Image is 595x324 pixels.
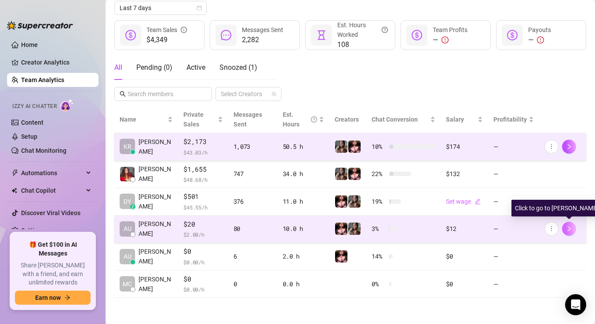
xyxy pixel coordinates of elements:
span: KR [124,142,131,151]
span: more [548,226,555,232]
span: MC [123,279,132,289]
span: [PERSON_NAME] [139,274,173,294]
th: Creators [329,106,366,133]
td: — [488,161,539,188]
div: $132 [446,169,482,179]
span: message [221,30,231,40]
span: [PERSON_NAME] [139,192,173,211]
div: $0 [446,279,482,289]
span: 14 % [372,252,386,261]
span: $ 48.68 /h [183,175,223,184]
span: exclamation-circle [537,36,544,43]
span: Profitability [493,116,527,123]
span: Chat Conversion [372,116,418,123]
img: Ryann [348,168,361,180]
span: question-circle [311,110,317,129]
span: search [120,91,126,97]
span: dollar-circle [125,30,136,40]
a: Set wageedit [446,198,481,205]
span: Share [PERSON_NAME] with a friend, and earn unlimited rewards [15,261,91,287]
a: Discover Viral Videos [21,209,80,216]
img: AI Chatter [60,99,74,112]
div: All [114,62,122,73]
a: Setup [21,133,37,140]
div: 0 [234,279,272,289]
span: Team Profits [433,26,467,33]
div: — [528,35,551,45]
span: 108 [337,40,388,50]
span: info-circle [181,25,187,35]
span: AU [124,224,131,234]
span: Private Sales [183,111,204,128]
td: — [488,133,539,161]
span: right [566,144,572,150]
span: more [548,144,555,150]
span: Earn now [35,294,61,301]
span: arrow-right [64,295,70,301]
div: 376 [234,197,272,206]
span: $0 [183,274,223,284]
div: 0.0 h [283,279,325,289]
span: 2,282 [242,35,283,45]
span: Snoozed ( 1 ) [219,63,257,72]
div: Team Sales [146,25,187,35]
img: Ryann [335,250,347,263]
span: $ 45.55 /h [183,203,223,212]
span: Last 7 days [120,1,201,14]
span: 🎁 Get $100 in AI Messages [15,241,91,258]
span: $2,173 [183,137,223,147]
span: 10 % [372,142,386,151]
span: 0 % [372,279,386,289]
img: Ryann [335,195,347,208]
span: $1,655 [183,164,223,175]
span: AU [124,252,131,261]
span: edit [475,198,481,205]
a: Creator Analytics [21,55,91,69]
img: Chat Copilot [11,187,17,194]
td: — [488,243,539,270]
span: Salary [446,116,464,123]
div: 6 [234,252,272,261]
div: $0 [446,252,482,261]
span: Messages Sent [242,26,283,33]
span: 3 % [372,224,386,234]
a: Team Analytics [21,76,64,83]
span: exclamation-circle [442,36,449,43]
td: — [488,216,539,243]
img: logo-BBDzfeDw.svg [7,21,73,30]
div: Est. Hours Worked [337,20,388,40]
span: calendar [197,5,202,11]
span: [PERSON_NAME] [139,219,173,238]
td: — [488,188,539,216]
a: Chat Monitoring [21,147,66,154]
div: 2.0 h [283,252,325,261]
span: $ 2.00 /h [183,230,223,239]
div: $174 [446,142,482,151]
span: 22 % [372,169,386,179]
img: Angelica [120,167,135,181]
div: Pending ( 0 ) [136,62,172,73]
img: Ryann [335,223,347,235]
a: Settings [21,227,44,234]
span: Name [120,115,166,124]
span: right [566,226,572,232]
span: Active [186,63,205,72]
div: 80 [234,224,272,234]
div: 747 [234,169,272,179]
span: question-circle [382,20,388,40]
span: Automations [21,166,84,180]
span: [PERSON_NAME] [139,247,173,266]
span: $0 [183,246,223,257]
img: Ryann [335,168,347,180]
span: Chat Copilot [21,184,84,198]
div: z [130,204,135,209]
div: 34.0 h [283,169,325,179]
span: $ 0.00 /h [183,258,223,266]
img: Ryann [348,195,361,208]
span: $4,349 [146,35,187,45]
div: 1,073 [234,142,272,151]
div: 10.0 h [283,224,325,234]
input: Search members [128,89,200,99]
span: dollar-circle [412,30,422,40]
a: Content [21,119,44,126]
